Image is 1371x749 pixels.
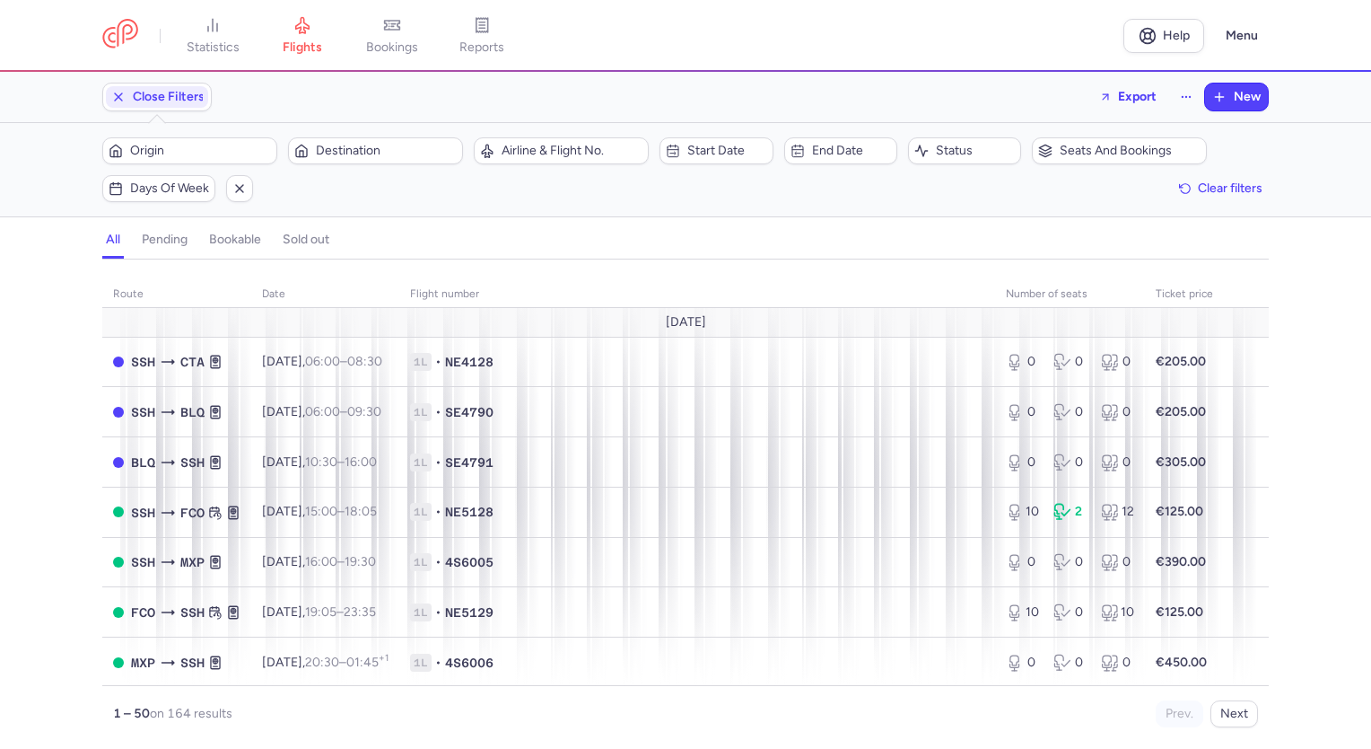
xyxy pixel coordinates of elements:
th: route [102,281,251,308]
span: Clear filters [1198,181,1262,195]
button: Days of week [102,175,215,202]
span: 1L [410,553,432,571]
button: Airline & Flight No. [474,137,649,164]
h4: sold out [283,232,329,248]
span: End date [812,144,891,158]
time: 16:00 [305,554,337,569]
button: Seats and bookings [1032,137,1207,164]
div: 0 [1006,403,1039,421]
span: Status [936,144,1015,158]
button: Status [908,137,1021,164]
a: reports [437,16,527,56]
span: 4S6006 [445,654,493,672]
time: 09:30 [347,404,381,419]
button: Clear filters [1173,175,1269,202]
span: 1L [410,353,432,371]
strong: €390.00 [1156,554,1206,569]
span: [DATE], [262,454,377,470]
span: bookings [366,40,418,56]
span: SSH [180,603,205,622]
span: – [305,655,389,670]
span: 1L [410,403,432,421]
button: Origin [102,137,277,164]
span: SSH [180,653,205,673]
span: [DATE], [262,504,377,519]
span: 4S6005 [445,553,493,571]
div: 0 [1006,654,1039,672]
button: Close Filters [103,84,211,110]
span: SE4791 [445,454,493,471]
span: – [305,404,381,419]
span: [DATE], [262,404,381,419]
span: [DATE], [262,554,376,569]
div: 0 [1053,553,1087,571]
div: 0 [1053,604,1087,621]
span: BLQ [131,453,155,472]
span: FCO [180,503,205,523]
time: 18:05 [345,504,377,519]
span: statistics [187,40,240,56]
h4: all [106,232,120,248]
div: 0 [1101,454,1134,471]
span: reports [459,40,504,56]
div: 0 [1101,654,1134,672]
span: – [305,554,376,569]
div: 10 [1101,604,1134,621]
span: Start date [687,144,766,158]
span: MXP [180,552,205,572]
span: • [435,503,441,521]
strong: €205.00 [1156,354,1206,369]
span: New [1234,90,1261,104]
a: bookings [347,16,437,56]
span: 1L [410,454,432,471]
div: 0 [1053,353,1087,371]
time: 20:30 [305,655,339,670]
span: MXP [131,653,155,673]
span: • [435,553,441,571]
time: 16:00 [345,454,377,470]
strong: €125.00 [1156,504,1203,519]
span: – [305,604,376,620]
strong: €305.00 [1156,454,1206,470]
span: BLQ [180,402,205,422]
div: 0 [1101,403,1134,421]
span: [DATE], [262,655,389,670]
span: • [435,454,441,471]
span: – [305,504,377,519]
span: FCO [131,603,155,622]
span: Close Filters [133,90,205,104]
span: Destination [316,144,457,158]
span: [DATE], [262,354,382,369]
span: – [305,354,382,369]
div: 0 [1006,454,1039,471]
time: 15:00 [305,504,337,519]
span: • [435,403,441,421]
span: flights [283,40,322,56]
span: SSH [131,402,155,422]
strong: 1 – 50 [113,706,150,721]
span: on 164 results [150,706,232,721]
div: 0 [1053,654,1087,672]
sup: +1 [379,652,389,664]
a: flights [258,16,347,56]
th: Ticket price [1145,281,1224,308]
span: [DATE] [666,315,706,330]
span: NE5129 [445,604,493,621]
div: 12 [1101,503,1134,521]
time: 01:45 [346,655,389,670]
h4: bookable [209,232,261,248]
time: 08:30 [347,354,382,369]
span: SE4790 [445,403,493,421]
a: CitizenPlane red outlined logo [102,19,138,52]
div: 10 [1006,503,1039,521]
span: • [435,353,441,371]
span: SSH [131,552,155,572]
div: 2 [1053,503,1087,521]
div: 10 [1006,604,1039,621]
time: 23:35 [344,604,376,620]
time: 10:30 [305,454,337,470]
button: Menu [1215,19,1269,53]
button: Next [1210,701,1258,727]
time: 19:30 [345,554,376,569]
button: Start date [659,137,773,164]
